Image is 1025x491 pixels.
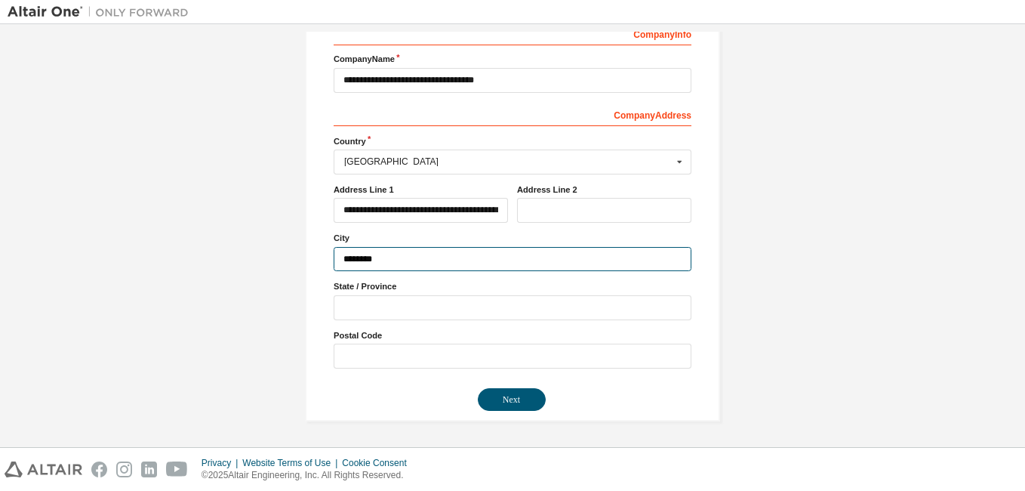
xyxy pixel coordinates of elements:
[91,462,107,477] img: facebook.svg
[334,135,691,147] label: Country
[334,280,691,292] label: State / Province
[202,457,242,469] div: Privacy
[166,462,188,477] img: youtube.svg
[334,21,691,45] div: Company Info
[8,5,196,20] img: Altair One
[5,462,82,477] img: altair_logo.svg
[334,232,691,244] label: City
[517,184,691,196] label: Address Line 2
[202,469,416,482] p: © 2025 Altair Engineering, Inc. All Rights Reserved.
[141,462,157,477] img: linkedin.svg
[242,457,342,469] div: Website Terms of Use
[334,184,508,196] label: Address Line 1
[334,102,691,126] div: Company Address
[342,457,415,469] div: Cookie Consent
[116,462,132,477] img: instagram.svg
[478,388,546,411] button: Next
[334,329,691,341] label: Postal Code
[344,157,673,166] div: [GEOGRAPHIC_DATA]
[334,53,691,65] label: Company Name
